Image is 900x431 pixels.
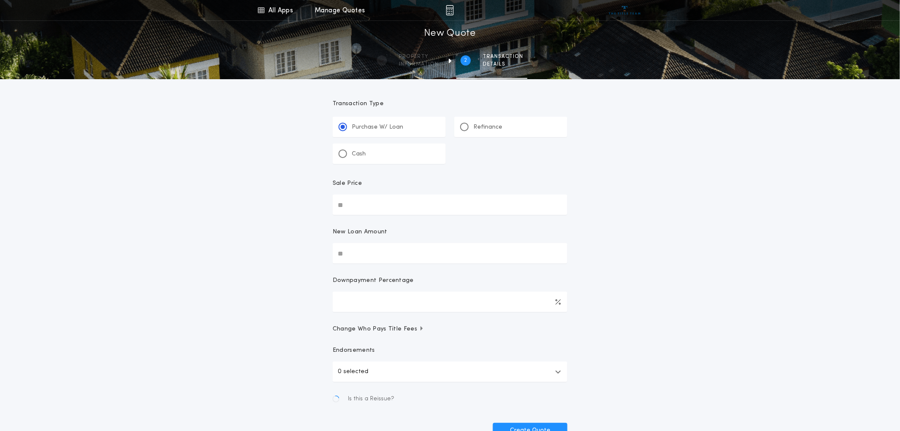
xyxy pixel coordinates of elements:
[333,346,567,355] p: Endorsements
[333,362,567,382] button: 0 selected
[399,53,439,60] span: Property
[348,395,394,403] span: Is this a Reissue?
[424,27,476,40] h1: New Quote
[473,123,502,132] p: Refinance
[464,57,467,64] h2: 2
[352,150,366,158] p: Cash
[333,228,387,236] p: New Loan Amount
[352,123,403,132] p: Purchase W/ Loan
[399,61,439,68] span: information
[333,325,424,333] span: Change Who Pays Title Fees
[338,367,368,377] p: 0 selected
[333,276,414,285] p: Downpayment Percentage
[483,53,523,60] span: Transaction
[333,195,567,215] input: Sale Price
[333,179,362,188] p: Sale Price
[333,100,567,108] p: Transaction Type
[333,325,567,333] button: Change Who Pays Title Fees
[609,6,641,14] img: vs-icon
[333,243,567,264] input: New Loan Amount
[333,292,567,312] input: Downpayment Percentage
[446,5,454,15] img: img
[483,61,523,68] span: details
